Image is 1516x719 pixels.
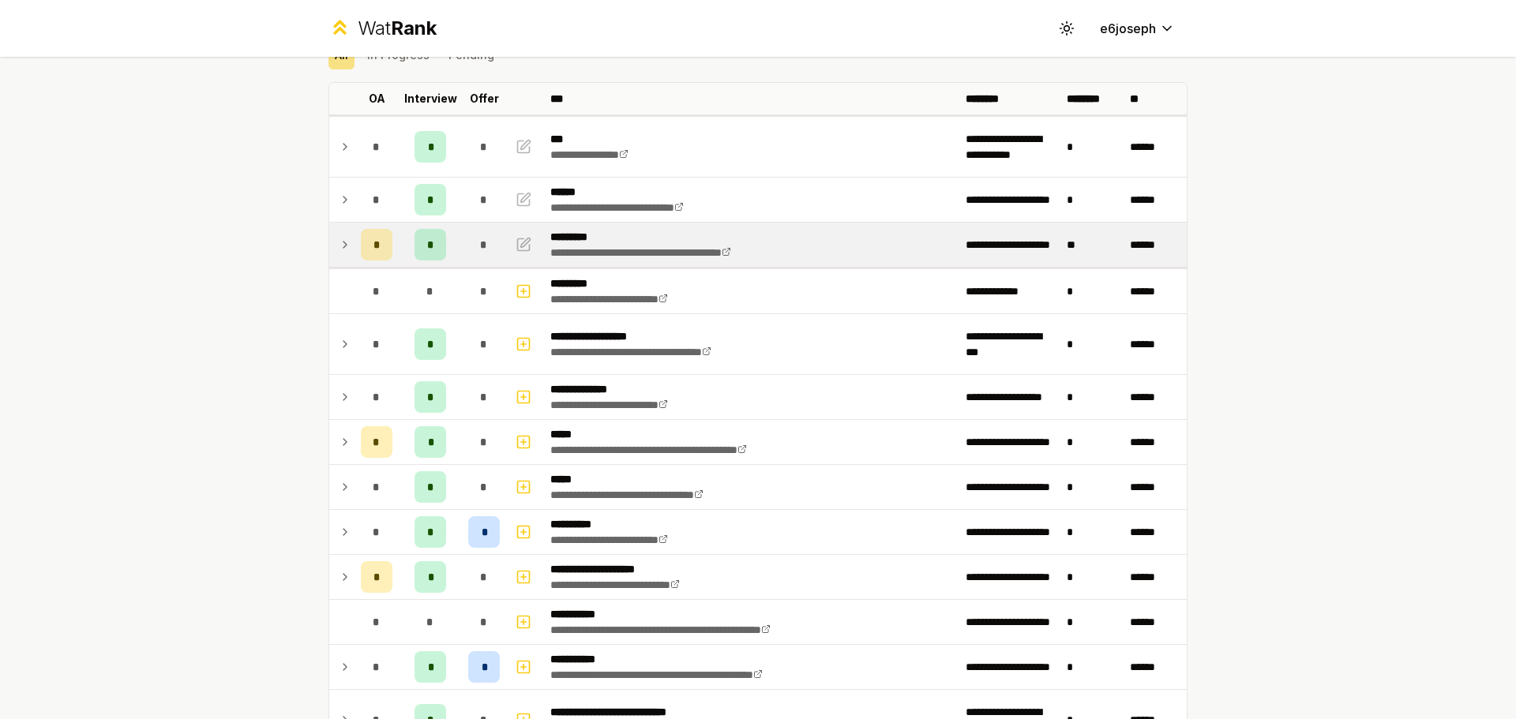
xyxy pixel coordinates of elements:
div: Wat [358,16,437,41]
p: OA [369,91,385,107]
span: e6joseph [1100,19,1156,38]
p: Interview [404,91,457,107]
a: WatRank [328,16,437,41]
span: Rank [391,17,437,39]
button: e6joseph [1087,14,1188,43]
p: Offer [470,91,499,107]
